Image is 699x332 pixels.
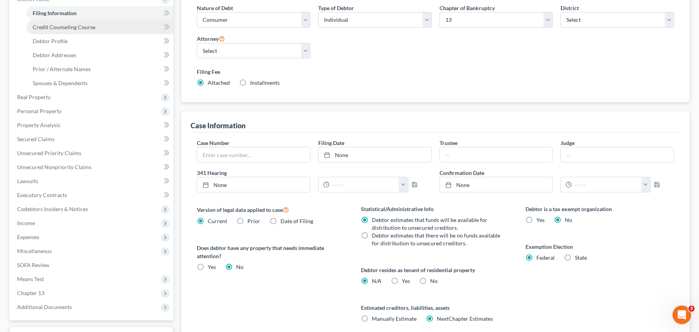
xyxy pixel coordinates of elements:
[17,150,81,156] span: Unsecured Priority Claims
[17,248,52,254] span: Miscellaneous
[17,136,54,142] span: Secured Claims
[17,192,67,198] span: Executory Contracts
[197,4,233,12] label: Nature of Debt
[33,52,76,58] span: Debtor Addresses
[197,147,310,162] input: Enter case number...
[17,122,60,128] span: Property Analysis
[402,278,410,284] span: Yes
[11,146,173,160] a: Unsecured Priority Claims
[536,254,555,261] span: Federal
[191,121,245,130] div: Case Information
[26,6,173,20] a: Filing Information
[436,169,678,177] label: Confirmation Date
[431,278,438,284] span: No
[11,174,173,188] a: Lawsuits
[26,76,173,90] a: Spouses & Dependents
[208,218,227,224] span: Current
[572,177,641,192] input: -- : --
[575,254,587,261] span: State
[688,306,695,312] span: 3
[440,139,457,147] label: Trustee
[26,62,173,76] a: Prior / Alternate Names
[11,132,173,146] a: Secured Claims
[17,164,91,170] span: Unsecured Nonpriority Claims
[33,10,77,16] span: Filing Information
[565,217,572,223] span: No
[372,278,382,284] span: N/A
[526,243,674,251] label: Exemption Election
[236,264,244,270] span: No
[280,218,313,224] span: Date of Filing
[197,205,345,214] label: Version of legal data applied to case
[329,177,399,192] input: -- : --
[197,34,225,43] label: Attorney
[318,4,354,12] label: Type of Debtor
[372,232,501,246] span: Debtor estimates that there will be no funds available for distribution to unsecured creditors.
[11,160,173,174] a: Unsecured Nonpriority Claims
[17,178,38,184] span: Lawsuits
[361,205,510,213] label: Statistical/Administrative Info
[437,315,493,322] span: NextChapter Estimates
[33,66,91,72] span: Prior / Alternate Names
[11,118,173,132] a: Property Analysis
[11,188,173,202] a: Executory Contracts
[372,315,417,322] span: Manually Estimate
[17,262,49,268] span: SOFA Review
[361,304,510,312] label: Estimated creditors, liabilities, assets
[26,48,173,62] a: Debtor Addresses
[17,108,61,114] span: Personal Property
[33,80,88,86] span: Spouses & Dependents
[440,4,495,12] label: Chapter of Bankruptcy
[318,139,344,147] label: Filing Date
[250,79,280,86] span: Installments
[440,147,553,162] input: --
[319,147,431,162] a: None
[208,264,216,270] span: Yes
[17,94,51,100] span: Real Property
[440,177,553,192] a: None
[561,4,579,12] label: District
[17,220,35,226] span: Income
[193,169,435,177] label: 341 Hearing
[526,205,674,213] label: Debtor is a tax exempt organization
[197,68,674,76] label: Filing Fee
[11,258,173,272] a: SOFA Review
[673,306,691,324] iframe: Intercom live chat
[561,139,575,147] label: Judge
[536,217,545,223] span: Yes
[197,177,310,192] a: None
[561,147,674,162] input: --
[197,244,345,260] label: Does debtor have any property that needs immediate attention?
[17,290,44,296] span: Chapter 13
[361,266,510,274] label: Debtor resides as tenant of residential property
[26,20,173,34] a: Credit Counseling Course
[33,24,95,30] span: Credit Counseling Course
[372,217,488,231] span: Debtor estimates that funds will be available for distribution to unsecured creditors.
[17,304,72,310] span: Additional Documents
[17,276,44,282] span: Means Test
[197,139,229,147] label: Case Number
[26,34,173,48] a: Debtor Profile
[247,218,260,224] span: Prior
[17,234,39,240] span: Expenses
[17,206,88,212] span: Codebtors Insiders & Notices
[33,38,68,44] span: Debtor Profile
[208,79,230,86] span: Attached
